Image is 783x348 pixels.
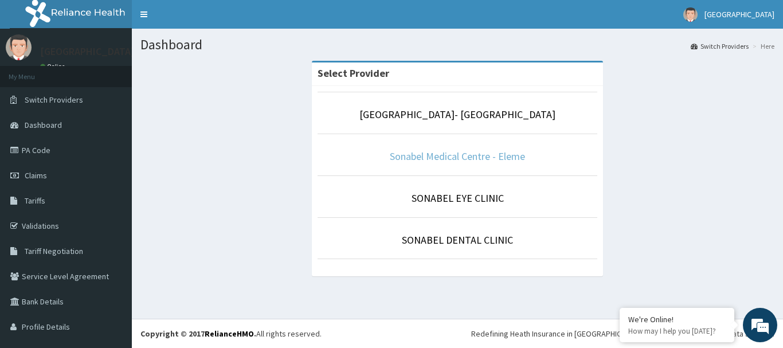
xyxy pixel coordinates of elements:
[40,62,68,71] a: Online
[750,41,774,51] li: Here
[704,9,774,19] span: [GEOGRAPHIC_DATA]
[25,120,62,130] span: Dashboard
[412,191,504,205] a: SONABEL EYE CLINIC
[628,326,726,336] p: How may I help you today?
[471,328,774,339] div: Redefining Heath Insurance in [GEOGRAPHIC_DATA] using Telemedicine and Data Science!
[6,34,32,60] img: User Image
[25,195,45,206] span: Tariffs
[140,329,256,339] strong: Copyright © 2017 .
[691,41,749,51] a: Switch Providers
[402,233,513,247] a: SONABEL DENTAL CLINIC
[132,319,783,348] footer: All rights reserved.
[40,46,135,57] p: [GEOGRAPHIC_DATA]
[683,7,698,22] img: User Image
[359,108,555,121] a: [GEOGRAPHIC_DATA]- [GEOGRAPHIC_DATA]
[628,314,726,324] div: We're Online!
[205,329,254,339] a: RelianceHMO
[318,67,389,80] strong: Select Provider
[140,37,774,52] h1: Dashboard
[25,95,83,105] span: Switch Providers
[25,170,47,181] span: Claims
[25,246,83,256] span: Tariff Negotiation
[390,150,525,163] a: Sonabel Medical Centre - Eleme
